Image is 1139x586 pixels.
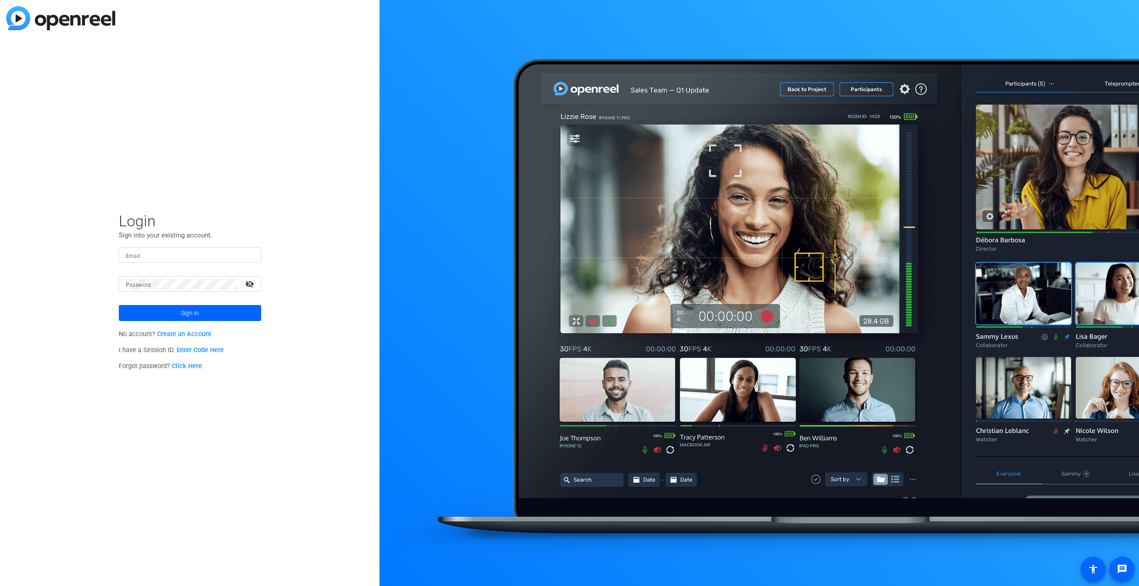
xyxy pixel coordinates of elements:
[119,346,224,354] span: I have a Session ID.
[1088,564,1099,574] mat-icon: accessibility
[119,362,202,370] span: Forgot password?
[240,277,261,290] mat-icon: visibility_off
[126,250,254,261] input: Enter Email Address
[126,253,141,259] mat-label: Email
[157,330,211,338] a: Create an Account
[126,282,151,288] mat-label: Password
[1117,564,1127,574] mat-icon: message
[172,362,202,370] a: Click Here
[119,230,261,240] p: Sign into your existing account.
[181,302,199,324] span: Sign in
[119,330,212,338] span: No account?
[119,305,261,321] button: Sign in
[119,212,261,230] span: Login
[177,346,224,354] a: Enter Code Here
[6,6,115,30] img: blue-gradient.svg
